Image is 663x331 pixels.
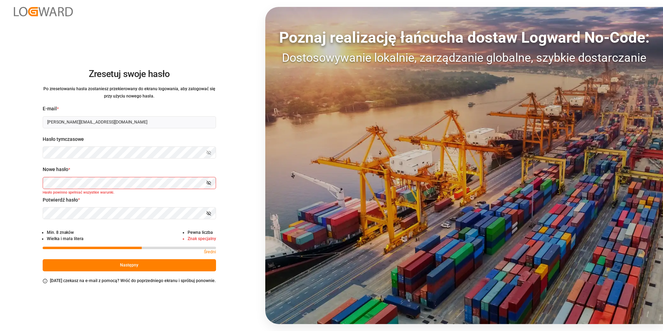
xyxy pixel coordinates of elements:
[265,49,663,67] div: Dostosowywanie lokalnie, zarządzanie globalne, szybkie dostarczanie
[204,249,216,256] p: Średni
[43,105,57,112] span: E-mail
[188,230,213,235] small: Pewna liczba
[43,63,216,85] h2: Zresetuj swoje hasło
[43,259,216,271] button: Następny
[265,26,663,49] div: Poznaj realizację łańcucha dostaw Logward No-Code:
[43,196,78,204] span: Potwierdź hasło
[50,278,216,283] small: [DATE] czekasz na e-mail z pomocą? Wróć do poprzedniego ekranu i spróbuj ponownie.
[47,229,84,236] li: Min. 8 znaków
[188,236,216,241] small: Znak specjalny
[14,7,73,16] img: Logward_new_orange.png
[43,116,216,128] input: Wpisz swój adres e-mail
[43,166,68,173] span: Nowe hasło
[43,86,215,99] small: Po zresetowaniu hasła zostaniesz przekierowany do ekranu logowania, aby zalogować się przy użyciu...
[43,190,216,196] small: Hasło powinno spełniać wszystkie warunki.
[47,236,84,241] small: Wielka i mała litera
[43,136,84,143] span: Hasło tymczasowe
